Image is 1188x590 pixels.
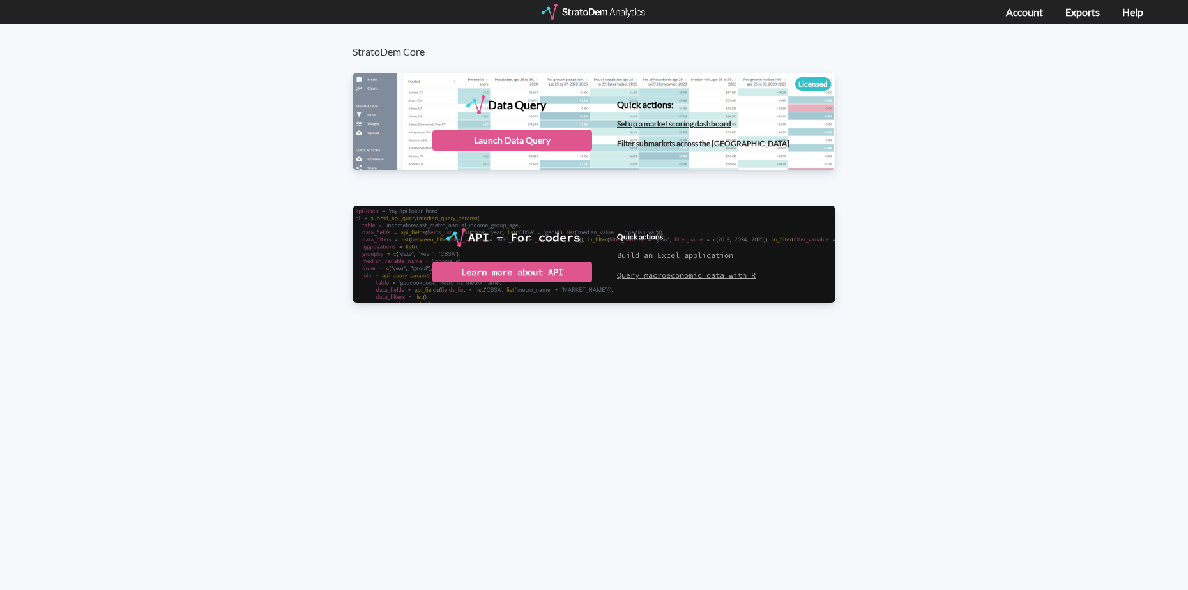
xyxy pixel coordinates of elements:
div: Licensed [795,77,831,91]
div: Launch Data Query [432,130,592,151]
a: Query macroeconomic data with R [617,270,756,280]
a: Set up a market scoring dashboard [617,119,731,128]
h4: Quick actions: [617,100,789,109]
h3: StratoDem Core [353,24,849,57]
a: Build an Excel application [617,250,733,260]
a: Filter submarkets across the [GEOGRAPHIC_DATA] [617,139,789,148]
a: Exports [1065,6,1100,18]
div: API - For coders [468,228,581,247]
a: Account [1006,6,1043,18]
div: Data Query [488,95,546,114]
h4: Quick actions: [617,232,756,241]
div: Learn more about API [432,262,592,282]
a: Help [1122,6,1143,18]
